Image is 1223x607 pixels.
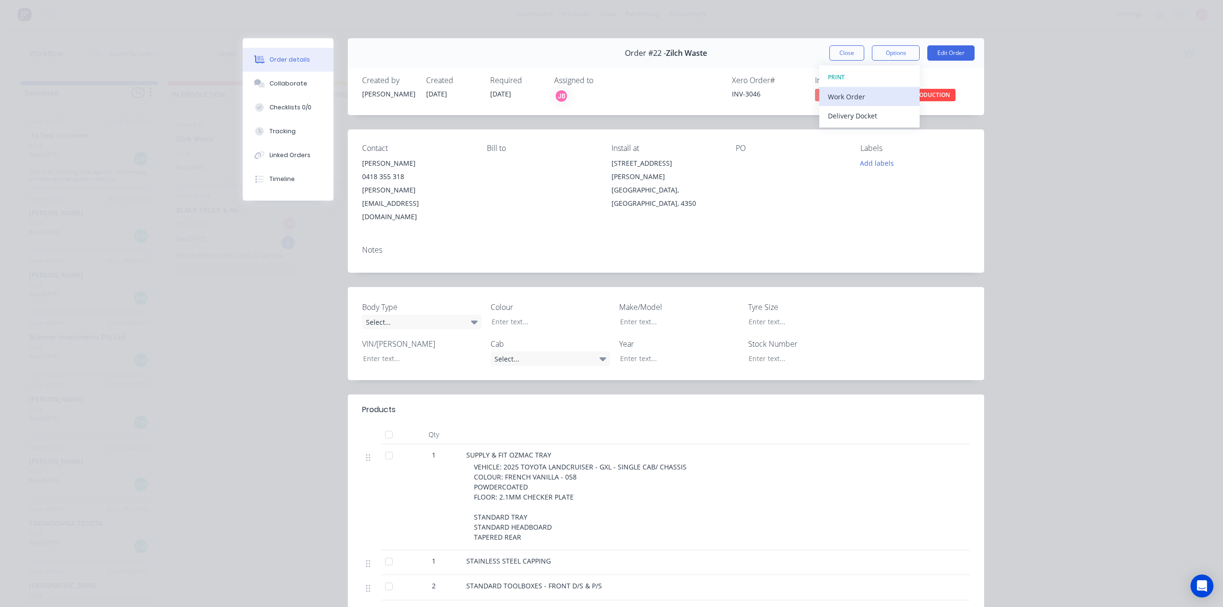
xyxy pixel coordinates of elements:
span: VEHICLE: 2025 TOYOTA LANDCRUISER - GXL - SINGLE CAB/ CHASSIS COLOUR: FRENCH VANILLA - 058 POWDERC... [474,462,687,542]
div: [PERSON_NAME] [362,89,415,99]
div: [PERSON_NAME] [362,157,472,170]
div: [STREET_ADDRESS][PERSON_NAME] [611,157,721,183]
div: [PERSON_NAME]0418 355 318[PERSON_NAME][EMAIL_ADDRESS][DOMAIN_NAME] [362,157,472,224]
div: Select... [362,315,482,329]
label: Tyre Size [748,301,868,313]
button: Options [872,45,920,61]
div: Tracking [269,127,296,136]
button: Edit Order [927,45,975,61]
div: Install at [611,144,721,153]
div: Select... [491,351,610,366]
div: [STREET_ADDRESS][PERSON_NAME][GEOGRAPHIC_DATA], [GEOGRAPHIC_DATA], 4350 [611,157,721,210]
div: Linked Orders [269,151,311,160]
span: SUPPLY & FIT OZMAC TRAY [466,450,551,459]
label: Body Type [362,301,482,313]
span: STANDARD TOOLBOXES - FRONT D/S & P/S [466,581,602,590]
span: Zilch Waste [666,49,707,58]
span: Order #22 - [625,49,666,58]
button: JB [554,89,569,103]
div: Notes [362,245,970,255]
button: PRINT [819,68,920,87]
div: Products [362,404,396,415]
div: 0418 355 318 [362,170,472,183]
label: Colour [491,301,610,313]
span: 2 [432,581,436,591]
div: Required [490,76,543,85]
button: Delivery Docket [819,106,920,125]
button: Add labels [855,157,899,170]
div: INV-3046 [732,89,804,99]
div: Order details [269,55,310,64]
button: Close [829,45,864,61]
div: Collaborate [269,79,307,88]
div: [GEOGRAPHIC_DATA], [GEOGRAPHIC_DATA], 4350 [611,183,721,210]
div: PO [736,144,845,153]
span: [DATE] [490,89,511,98]
div: [PERSON_NAME][EMAIL_ADDRESS][DOMAIN_NAME] [362,183,472,224]
span: 1 [432,556,436,566]
button: Timeline [243,167,333,191]
label: Cab [491,338,610,350]
div: Assigned to [554,76,650,85]
button: Order details [243,48,333,72]
div: Status [898,76,970,85]
div: Created [426,76,479,85]
div: PRINT [828,71,911,84]
label: Year [619,338,739,350]
button: Checklists 0/0 [243,96,333,119]
span: IN PRODUCTION [898,89,955,101]
div: Labels [860,144,970,153]
span: [DATE] [426,89,447,98]
div: Contact [362,144,472,153]
div: Timeline [269,175,295,183]
button: Work Order [819,87,920,106]
div: Work Order [828,90,911,104]
button: Collaborate [243,72,333,96]
span: No [815,89,872,101]
div: Created by [362,76,415,85]
button: Linked Orders [243,143,333,167]
span: 1 [432,450,436,460]
div: Open Intercom Messenger [1191,575,1213,597]
div: Checklists 0/0 [269,103,311,112]
div: Xero Order # [732,76,804,85]
label: Stock Number [748,338,868,350]
div: Delivery Docket [828,109,911,123]
div: Qty [405,425,462,444]
div: Invoiced [815,76,887,85]
div: Bill to [487,144,596,153]
button: IN PRODUCTION [898,89,955,103]
label: Make/Model [619,301,739,313]
span: STAINLESS STEEL CAPPING [466,556,551,565]
label: VIN/[PERSON_NAME] [362,338,482,350]
button: Tracking [243,119,333,143]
